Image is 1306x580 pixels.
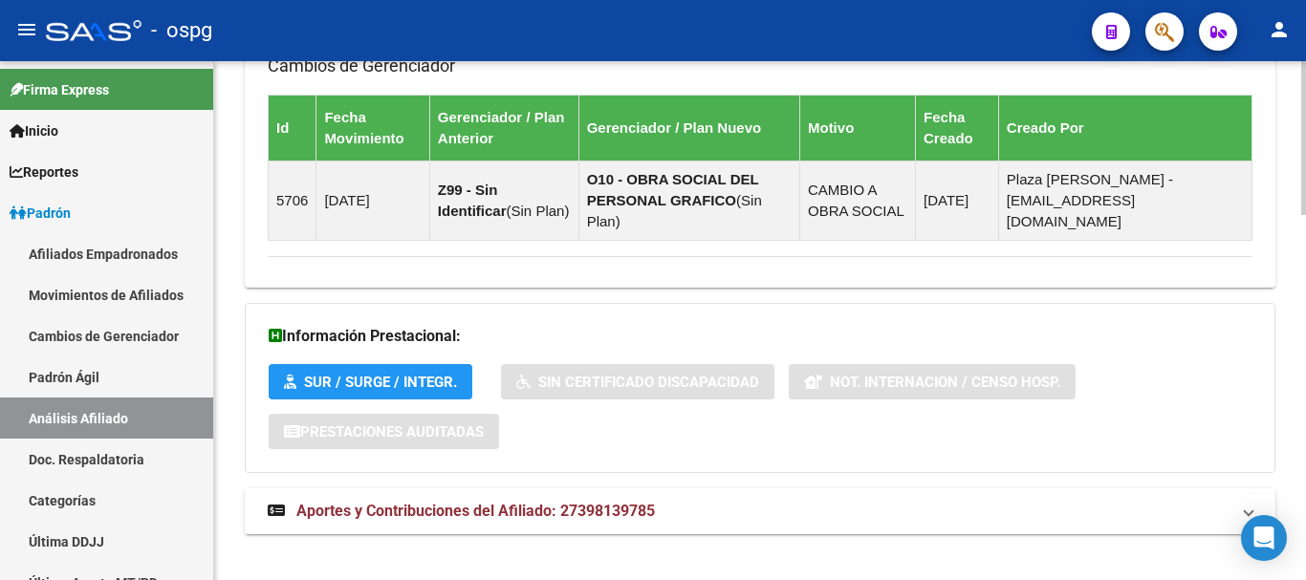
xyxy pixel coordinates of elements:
[269,161,316,240] td: 5706
[916,161,999,240] td: [DATE]
[501,364,774,399] button: Sin Certificado Discapacidad
[300,423,484,440] span: Prestaciones Auditadas
[10,120,58,141] span: Inicio
[578,95,799,161] th: Gerenciador / Plan Nuevo
[268,53,1252,79] h3: Cambios de Gerenciador
[830,374,1060,391] span: Not. Internacion / Censo Hosp.
[916,95,999,161] th: Fecha Creado
[587,171,759,208] strong: O10 - OBRA SOCIAL DEL PERSONAL GRAFICO
[316,95,429,161] th: Fecha Movimiento
[151,10,212,52] span: - ospg
[799,161,915,240] td: CAMBIO A OBRA SOCIAL
[538,374,759,391] span: Sin Certificado Discapacidad
[578,161,799,240] td: ( )
[15,18,38,41] mat-icon: menu
[998,161,1252,240] td: Plaza [PERSON_NAME] - [EMAIL_ADDRESS][DOMAIN_NAME]
[1241,515,1287,561] div: Open Intercom Messenger
[1268,18,1291,41] mat-icon: person
[269,414,499,449] button: Prestaciones Auditadas
[10,79,109,100] span: Firma Express
[296,502,655,520] span: Aportes y Contribuciones del Afiliado: 27398139785
[789,364,1076,399] button: Not. Internacion / Censo Hosp.
[269,364,472,399] button: SUR / SURGE / INTEGR.
[429,95,578,161] th: Gerenciador / Plan Anterior
[998,95,1252,161] th: Creado Por
[269,323,1252,350] h3: Información Prestacional:
[587,192,762,229] span: Sin Plan
[10,161,78,183] span: Reportes
[438,182,507,219] strong: Z99 - Sin Identificar
[245,488,1275,534] mat-expansion-panel-header: Aportes y Contribuciones del Afiliado: 27398139785
[10,203,71,224] span: Padrón
[799,95,915,161] th: Motivo
[316,161,429,240] td: [DATE]
[269,95,316,161] th: Id
[304,374,457,391] span: SUR / SURGE / INTEGR.
[512,203,565,219] span: Sin Plan
[429,161,578,240] td: ( )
